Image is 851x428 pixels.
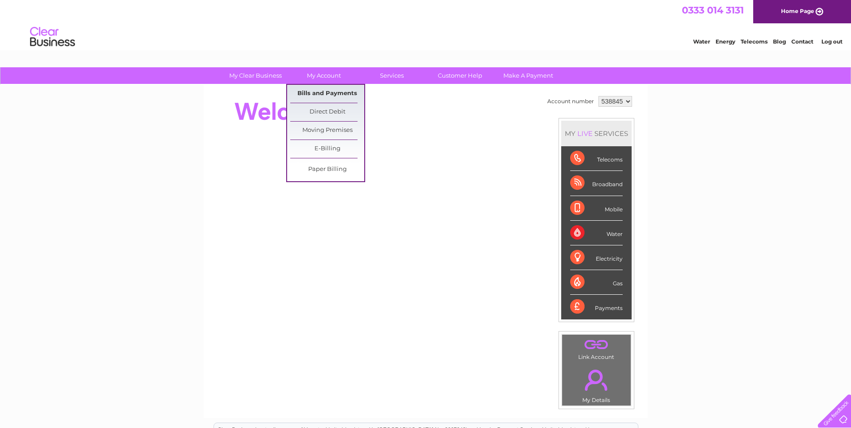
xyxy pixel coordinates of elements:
[570,171,623,196] div: Broadband
[682,4,744,16] a: 0333 014 3131
[290,161,364,179] a: Paper Billing
[570,196,623,221] div: Mobile
[564,364,628,396] a: .
[30,23,75,51] img: logo.png
[716,38,735,45] a: Energy
[773,38,786,45] a: Blog
[693,38,710,45] a: Water
[741,38,768,45] a: Telecoms
[218,67,292,84] a: My Clear Business
[791,38,813,45] a: Contact
[290,122,364,140] a: Moving Premises
[290,140,364,158] a: E-Billing
[821,38,842,45] a: Log out
[570,270,623,295] div: Gas
[576,129,594,138] div: LIVE
[355,67,429,84] a: Services
[423,67,497,84] a: Customer Help
[561,121,632,146] div: MY SERVICES
[491,67,565,84] a: Make A Payment
[290,103,364,121] a: Direct Debit
[562,362,631,406] td: My Details
[545,94,596,109] td: Account number
[564,337,628,353] a: .
[290,85,364,103] a: Bills and Payments
[570,245,623,270] div: Electricity
[214,5,638,44] div: Clear Business is a trading name of Verastar Limited (registered in [GEOGRAPHIC_DATA] No. 3667643...
[562,334,631,362] td: Link Account
[287,67,361,84] a: My Account
[570,295,623,319] div: Payments
[570,221,623,245] div: Water
[570,146,623,171] div: Telecoms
